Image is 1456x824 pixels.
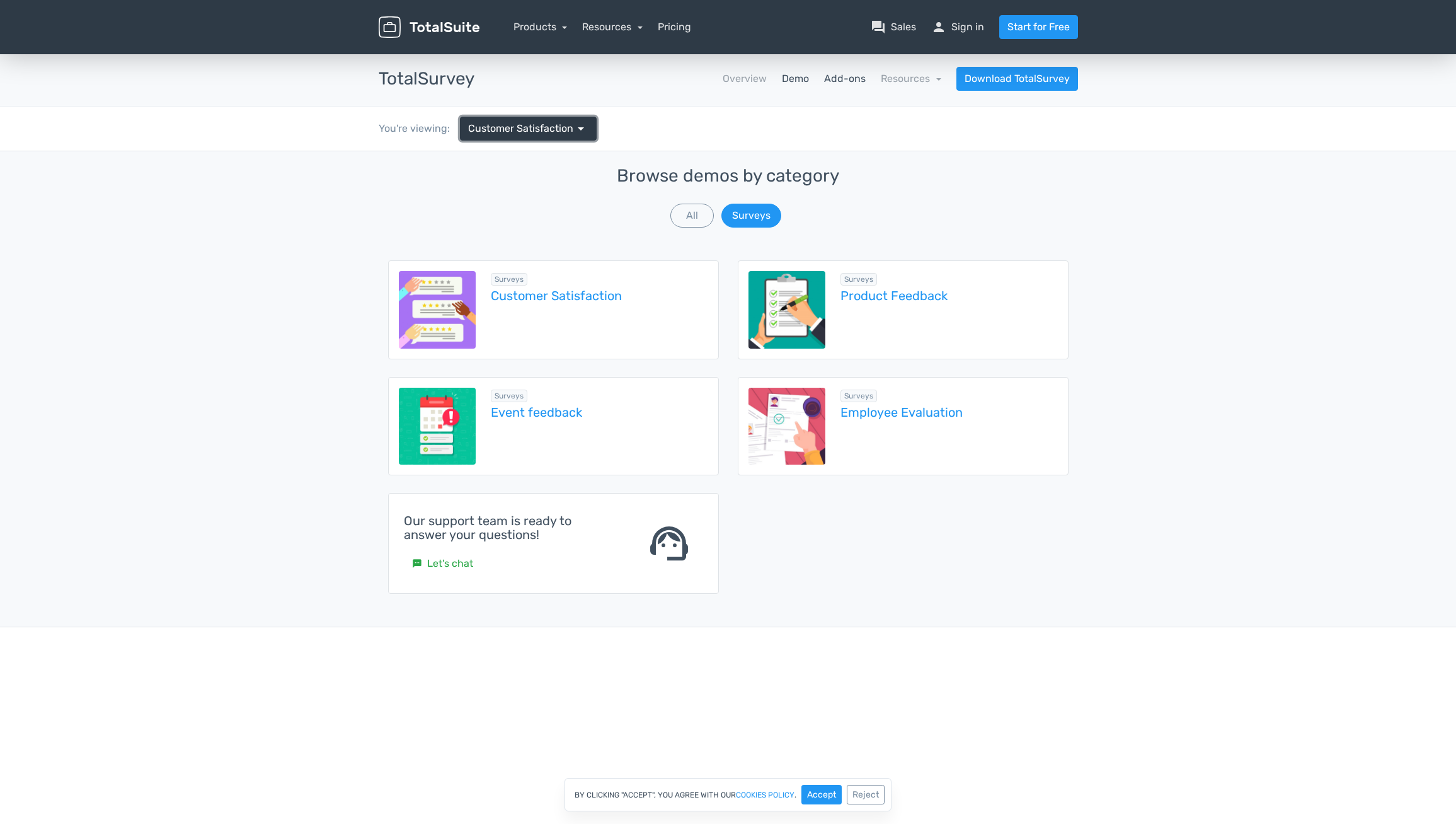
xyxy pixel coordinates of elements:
div: By clicking "Accept", you agree with our . [565,778,891,811]
a: Demo [782,71,809,86]
span: Browse all in Surveys [840,273,877,286]
a: Resources [582,21,643,33]
a: personSign in [931,20,984,35]
span: Browse all in Surveys [491,273,527,286]
button: Reject [847,785,885,804]
button: Accept [801,785,842,804]
img: product-feedback-1.png.webp [748,271,826,349]
img: TotalSuite for WordPress [379,16,479,38]
a: Start for Free [999,15,1078,39]
a: smsLet's chat [404,552,481,576]
h3: Browse demos by category [388,166,1069,186]
span: support_agent [646,521,692,566]
span: Browse all in Surveys [840,390,877,402]
div: You're viewing: [379,121,460,136]
a: Products [513,21,568,33]
a: Add-ons [824,71,866,86]
h3: TotalSurvey [379,69,474,89]
a: Pricing [658,20,691,35]
span: question_answer [871,20,886,35]
span: person [931,20,946,35]
h4: Our support team is ready to answer your questions! [404,514,616,542]
button: Surveys [721,204,781,228]
span: Customer Satisfaction [468,121,573,136]
a: Product Feedback [840,289,1057,303]
span: arrow_drop_down [573,121,588,136]
img: event-feedback.png.webp [399,388,476,465]
img: employee-evaluation.png.webp [748,388,826,465]
small: sms [412,559,422,569]
a: Employee Evaluation [840,405,1057,419]
a: Customer Satisfaction [491,289,708,303]
span: Browse all in Surveys [491,390,527,402]
button: All [670,204,714,228]
a: Overview [723,71,767,86]
a: Download TotalSurvey [956,67,1078,91]
a: Event feedback [491,405,708,419]
img: customer-satisfaction.png.webp [399,271,476,349]
a: Customer Satisfaction arrow_drop_down [460,117,597,141]
a: Resources [881,73,941,84]
a: question_answerSales [871,20,916,35]
a: cookies policy [736,791,794,799]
